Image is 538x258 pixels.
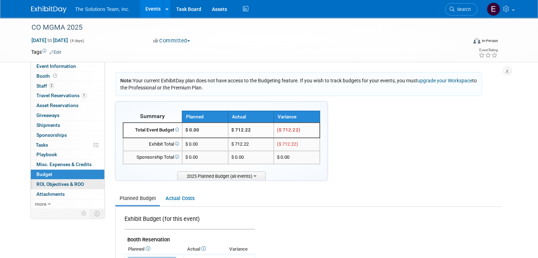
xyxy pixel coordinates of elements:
td: Tags [31,48,61,55]
a: Sponsorships [31,130,104,140]
a: more [31,199,104,209]
img: Format-Inperson.png [473,38,480,43]
span: [DATE] [DATE] [31,37,68,43]
span: Misc. Expenses & Credits [36,162,92,167]
div: Exhibit Total [126,141,179,148]
span: Travel Reservations [36,93,87,98]
a: Shipments [31,121,104,130]
td: Booth Reservation [125,229,255,245]
button: Committed [151,37,193,45]
span: (4 days) [69,39,84,43]
span: more [35,201,46,207]
div: Event Rating [479,48,498,52]
span: Staff [36,83,54,89]
div: Sponsorship Total [126,154,179,161]
span: Event Information [36,63,76,69]
td: $ 712.22 [228,123,274,138]
img: ExhibitDay [31,6,66,13]
span: Your current ExhibitDay plan does not have access to the Budgeting feature. If you wish to track ... [120,78,477,90]
a: upgrade your Workspace [417,78,472,83]
th: Variance [274,111,320,123]
a: Staff2 [31,81,104,91]
a: Giveaways [31,111,104,120]
td: Personalize Event Tab Strip [78,209,90,218]
span: Asset Reservations [36,102,79,108]
span: Booth not reserved yet [52,73,58,78]
td: $ 712.22 [228,138,274,151]
span: Booth [36,73,58,79]
span: Sponsorships [36,132,67,138]
span: ROI, Objectives & ROO [36,181,84,187]
th: Planned [182,111,228,123]
div: Event Format [429,37,498,47]
a: Edit [50,50,61,55]
a: Planned Budget [115,192,160,205]
td: $ 0.00 [228,151,274,164]
span: 1 [81,93,87,98]
div: Total Event Budget [126,127,179,134]
th: Variance [226,244,255,254]
span: The Solutions Team, Inc. [75,6,129,12]
span: $ 0.00 [185,141,198,147]
a: Misc. Expenses & Credits [31,160,104,169]
a: Travel Reservations1 [31,91,104,100]
div: Exhibit Budget (for this event) [125,215,252,227]
a: Event Information [31,61,104,71]
a: Budget [31,170,104,179]
th: Planned [125,244,184,254]
a: Asset Reservations [31,101,104,110]
span: Shipments [36,122,60,128]
span: 2 [49,83,54,88]
span: to [46,37,53,43]
span: 2025 Planned Budget (all events) [177,171,266,180]
div: CO MGMA 2025 [29,21,458,34]
span: $ 0.00 [277,154,289,160]
span: Giveaways [36,112,59,118]
img: Eli Gooden [487,2,500,16]
span: Summary [140,113,165,119]
span: Attachments [36,191,65,197]
th: Actual [228,111,274,123]
span: ($ 712.22) [277,127,300,133]
div: In-Person [481,38,498,43]
span: Note: [120,78,133,83]
a: Search [445,3,478,16]
a: Booth [31,71,104,81]
th: Actual [184,244,226,254]
a: Actual Costs [161,192,198,205]
a: ROI, Objectives & ROO [31,180,104,189]
span: ($ 712.22) [277,141,298,147]
span: $ 0.00 [185,154,198,160]
span: Budget [36,171,52,177]
a: Attachments [31,189,104,199]
a: Playbook [31,150,104,159]
span: Tasks [36,142,48,148]
td: Toggle Event Tabs [90,209,105,218]
span: Search [455,7,471,12]
span: Playbook [36,152,57,157]
span: $ 0.00 [185,127,199,133]
a: Tasks [31,140,104,150]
